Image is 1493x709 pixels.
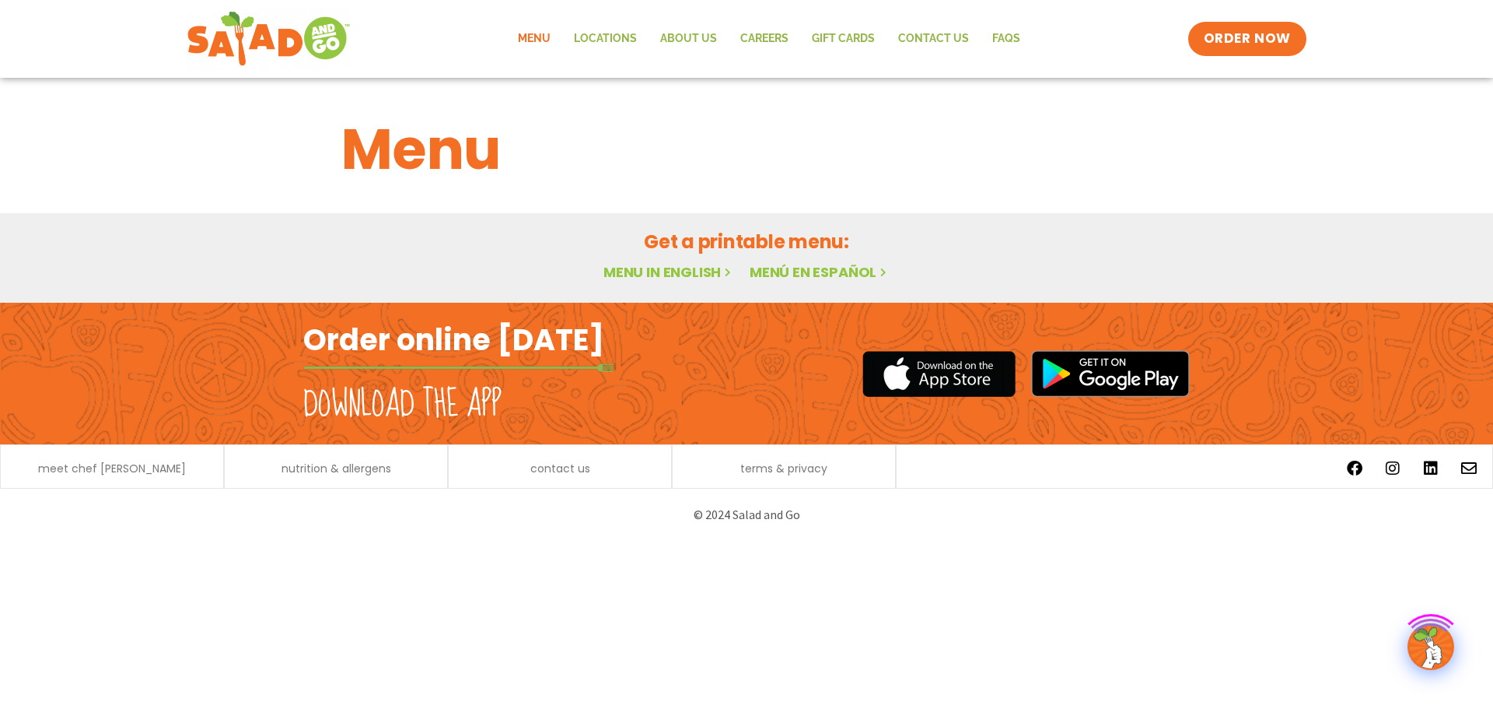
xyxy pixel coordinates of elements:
a: Careers [729,21,800,57]
img: google_play [1031,350,1190,397]
a: FAQs [981,21,1032,57]
h2: Download the app [303,383,502,426]
a: GIFT CARDS [800,21,886,57]
a: Menu [506,21,562,57]
h2: Order online [DATE] [303,321,604,359]
a: About Us [649,21,729,57]
a: Contact Us [886,21,981,57]
a: nutrition & allergens [281,463,391,474]
nav: Menu [506,21,1032,57]
a: Menú en español [750,262,890,282]
a: ORDER NOW [1188,22,1306,56]
img: appstore [862,349,1016,399]
p: © 2024 Salad and Go [311,504,1182,525]
a: terms & privacy [740,463,827,474]
span: ORDER NOW [1204,30,1291,48]
img: fork [303,363,614,372]
img: new-SAG-logo-768×292 [187,8,351,70]
h1: Menu [341,107,1152,191]
a: Menu in English [603,262,734,282]
a: meet chef [PERSON_NAME] [38,463,186,474]
a: contact us [530,463,590,474]
h2: Get a printable menu: [341,228,1152,255]
a: Locations [562,21,649,57]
